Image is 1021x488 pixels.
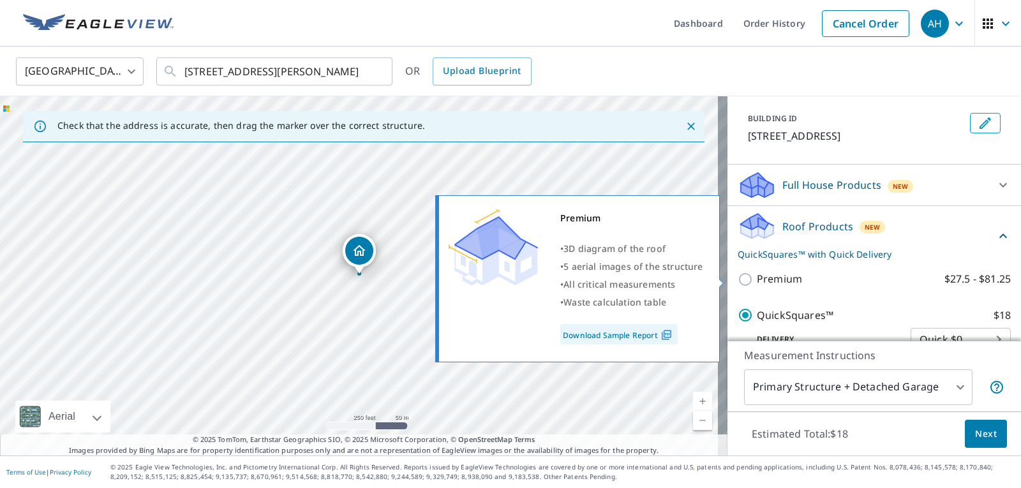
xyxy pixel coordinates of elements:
div: [GEOGRAPHIC_DATA] [16,54,144,89]
a: Current Level 17, Zoom In [693,392,712,411]
div: Primary Structure + Detached Garage [744,369,973,405]
button: Edit building 1 [970,113,1001,133]
span: New [893,181,909,191]
p: QuickSquares™ with Quick Delivery [738,248,995,261]
div: • [560,293,703,311]
div: • [560,276,703,293]
p: Delivery [738,334,911,345]
div: Quick $0 [911,322,1011,357]
a: Terms [514,434,535,444]
a: Upload Blueprint [433,57,531,85]
p: Check that the address is accurate, then drag the marker over the correct structure. [57,120,425,131]
img: Premium [449,209,538,286]
span: New [865,222,881,232]
img: EV Logo [23,14,174,33]
p: [STREET_ADDRESS] [748,128,965,144]
p: $18 [994,307,1011,323]
span: Waste calculation table [563,296,666,308]
div: AH [921,10,949,38]
div: Roof ProductsNewQuickSquares™ with Quick Delivery [738,211,1011,261]
span: Upload Blueprint [443,63,521,79]
a: Current Level 17, Zoom Out [693,411,712,430]
div: Dropped pin, building 1, Residential property, 716 W Moon Valley Dr Phoenix, AZ 85023 [343,234,376,274]
div: Premium [560,209,703,227]
img: Pdf Icon [658,329,675,341]
span: All critical measurements [563,278,675,290]
span: © 2025 TomTom, Earthstar Geographics SIO, © 2025 Microsoft Corporation, © [193,434,535,445]
p: Measurement Instructions [744,348,1004,363]
div: OR [405,57,532,85]
div: • [560,258,703,276]
div: Full House ProductsNew [738,170,1011,200]
a: Cancel Order [822,10,909,37]
span: Your report will include the primary structure and a detached garage if one exists. [989,380,1004,395]
span: Next [975,426,997,442]
span: 3D diagram of the roof [563,242,666,255]
a: OpenStreetMap [458,434,512,444]
p: QuickSquares™ [757,307,833,323]
a: Download Sample Report [560,324,678,344]
div: Aerial [45,401,79,433]
span: 5 aerial images of the structure [563,260,703,272]
p: BUILDING ID [748,113,797,124]
p: Premium [757,271,802,287]
a: Terms of Use [6,468,46,477]
a: Privacy Policy [50,468,91,477]
button: Next [965,420,1007,448]
button: Close [683,118,699,135]
div: • [560,240,703,258]
p: | [6,468,91,476]
p: Roof Products [782,219,853,234]
p: $27.5 - $81.25 [944,271,1011,287]
p: Full House Products [782,177,881,193]
div: Aerial [15,401,110,433]
input: Search by address or latitude-longitude [184,54,366,89]
p: © 2025 Eagle View Technologies, Inc. and Pictometry International Corp. All Rights Reserved. Repo... [110,462,1015,482]
p: Estimated Total: $18 [742,420,858,448]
